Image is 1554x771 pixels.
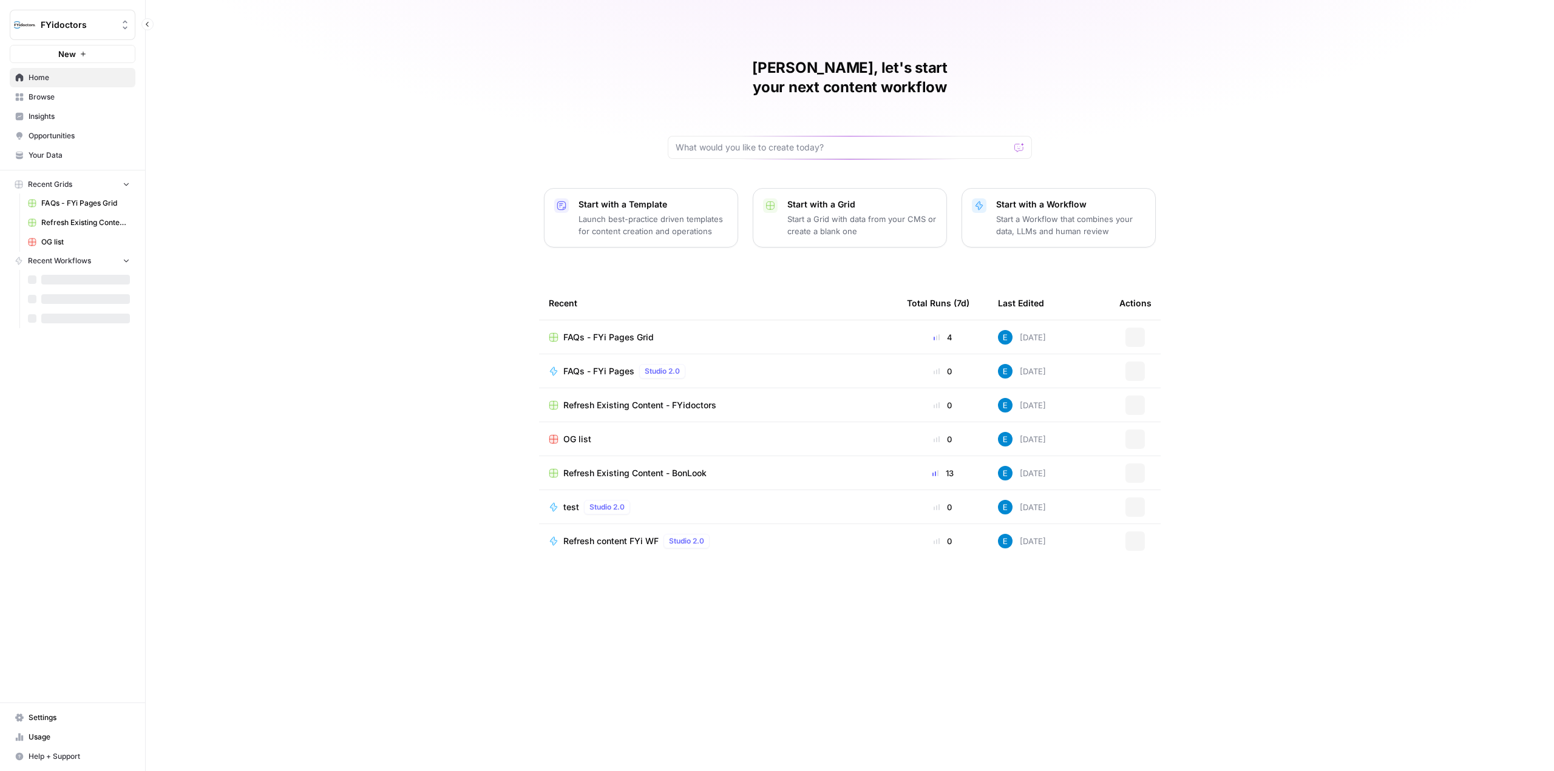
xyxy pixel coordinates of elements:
[549,500,887,514] a: testStudio 2.0
[58,48,76,60] span: New
[549,467,887,479] a: Refresh Existing Content - BonLook
[10,10,135,40] button: Workspace: FYidoctors
[907,286,969,320] div: Total Runs (7d)
[41,217,130,228] span: Refresh Existing Content - FYidoctors
[29,111,130,122] span: Insights
[998,466,1046,480] div: [DATE]
[669,536,704,547] span: Studio 2.0
[676,141,1009,153] input: What would you like to create today?
[563,365,634,377] span: FAQs - FYi Pages
[28,179,72,190] span: Recent Grids
[29,732,130,742] span: Usage
[998,330,1046,345] div: [DATE]
[563,433,591,445] span: OG list
[10,87,135,107] a: Browse
[549,534,887,548] a: Refresh content FYi WFStudio 2.0
[998,500,1013,514] img: lntvtk5df957tx83savlbk37mrre
[549,286,887,320] div: Recent
[998,534,1013,548] img: lntvtk5df957tx83savlbk37mrre
[14,14,36,36] img: FYidoctors Logo
[549,399,887,411] a: Refresh Existing Content - FYidoctors
[29,712,130,723] span: Settings
[579,213,728,237] p: Launch best-practice driven templates for content creation and operations
[549,331,887,343] a: FAQs - FYi Pages Grid
[998,364,1046,379] div: [DATE]
[753,188,947,247] button: Start with a GridStart a Grid with data from your CMS or create a blank one
[10,175,135,194] button: Recent Grids
[41,198,130,209] span: FAQs - FYi Pages Grid
[998,432,1046,446] div: [DATE]
[645,366,680,377] span: Studio 2.0
[29,130,130,141] span: Opportunities
[563,501,579,513] span: test
[29,72,130,83] span: Home
[10,747,135,766] button: Help + Support
[787,213,937,237] p: Start a Grid with data from your CMS or create a blank one
[549,364,887,379] a: FAQs - FYi PagesStudio 2.0
[29,751,130,762] span: Help + Support
[549,433,887,445] a: OG list
[996,198,1145,210] p: Start with a Workflow
[907,331,979,343] div: 4
[998,364,1013,379] img: lntvtk5df957tx83savlbk37mrre
[10,252,135,270] button: Recent Workflows
[29,92,130,103] span: Browse
[29,150,130,161] span: Your Data
[41,237,130,247] span: OG list
[998,286,1044,320] div: Last Edited
[22,213,135,232] a: Refresh Existing Content - FYidoctors
[22,194,135,213] a: FAQs - FYi Pages Grid
[907,501,979,513] div: 0
[10,68,135,87] a: Home
[544,188,738,247] button: Start with a TemplateLaunch best-practice driven templates for content creation and operations
[10,45,135,63] button: New
[998,330,1013,345] img: lntvtk5df957tx83savlbk37mrre
[998,466,1013,480] img: lntvtk5df957tx83savlbk37mrre
[22,232,135,252] a: OG list
[563,399,716,411] span: Refresh Existing Content - FYidoctors
[589,502,625,513] span: Studio 2.0
[998,500,1046,514] div: [DATE]
[998,534,1046,548] div: [DATE]
[668,58,1032,97] h1: [PERSON_NAME], let's start your next content workflow
[998,398,1046,412] div: [DATE]
[10,727,135,747] a: Usage
[10,708,135,727] a: Settings
[998,398,1013,412] img: lntvtk5df957tx83savlbk37mrre
[907,365,979,377] div: 0
[28,255,91,266] span: Recent Workflows
[563,331,654,343] span: FAQs - FYi Pages Grid
[563,467,707,479] span: Refresh Existing Content - BonLook
[10,146,135,165] a: Your Data
[10,126,135,146] a: Opportunities
[41,19,114,31] span: FYidoctors
[579,198,728,210] p: Start with a Template
[907,433,979,445] div: 0
[907,535,979,547] div: 0
[907,399,979,411] div: 0
[996,213,1145,237] p: Start a Workflow that combines your data, LLMs and human review
[787,198,937,210] p: Start with a Grid
[907,467,979,479] div: 13
[998,432,1013,446] img: lntvtk5df957tx83savlbk37mrre
[962,188,1156,247] button: Start with a WorkflowStart a Workflow that combines your data, LLMs and human review
[563,535,659,547] span: Refresh content FYi WF
[10,107,135,126] a: Insights
[1119,286,1152,320] div: Actions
